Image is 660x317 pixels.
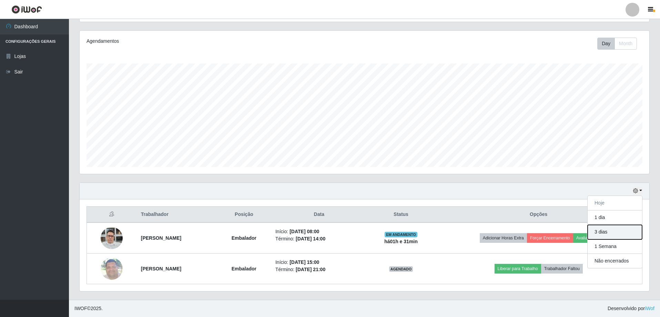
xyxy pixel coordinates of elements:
div: Agendamentos [87,38,312,45]
li: Término: [275,235,363,242]
div: Toolbar with button groups [597,38,642,50]
time: [DATE] 14:00 [296,236,325,241]
button: Avaliação [573,233,598,243]
span: IWOF [74,306,87,311]
span: Desenvolvido por [608,305,654,312]
strong: Embalador [232,235,256,241]
div: First group [597,38,637,50]
strong: Embalador [232,266,256,271]
button: Adicionar Horas Extra [480,233,527,243]
th: Data [271,207,367,223]
span: EM ANDAMENTO [385,232,417,237]
button: Month [615,38,637,50]
strong: há 01 h e 31 min [384,239,418,244]
th: Trabalhador [137,207,217,223]
li: Início: [275,228,363,235]
a: iWof [645,306,654,311]
button: Day [597,38,615,50]
button: Hoje [588,196,642,210]
img: 1758802136118.jpeg [101,223,123,252]
button: 1 dia [588,210,642,225]
strong: [PERSON_NAME] [141,266,181,271]
button: Forçar Encerramento [527,233,573,243]
button: 1 Semana [588,239,642,254]
time: [DATE] 21:00 [296,267,325,272]
th: Opções [435,207,642,223]
span: © 2025 . [74,305,103,312]
th: Posição [217,207,271,223]
button: Não encerrados [588,254,642,268]
img: 1697490161329.jpeg [101,254,123,283]
button: Trabalhador Faltou [541,264,583,274]
img: CoreUI Logo [11,5,42,14]
li: Término: [275,266,363,273]
button: 3 dias [588,225,642,239]
button: Liberar para Trabalho [495,264,541,274]
strong: [PERSON_NAME] [141,235,181,241]
th: Status [367,207,435,223]
time: [DATE] 15:00 [290,259,319,265]
time: [DATE] 08:00 [290,229,319,234]
li: Início: [275,259,363,266]
span: AGENDADO [389,266,413,272]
